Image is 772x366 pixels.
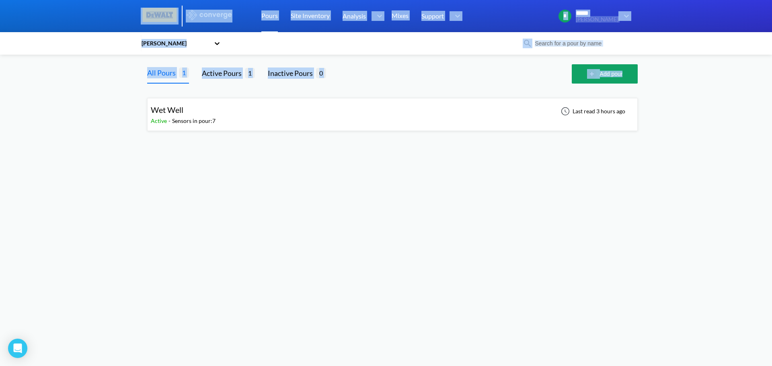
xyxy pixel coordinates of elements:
[523,39,532,48] img: icon-search.svg
[147,107,638,114] a: Wet WellActive-Sensors in pour:7Last read 3 hours ago
[576,16,618,22] span: [PERSON_NAME]
[556,106,628,116] div: Last read 3 hours ago
[572,64,638,84] button: Add pour
[245,68,255,78] span: 1
[372,11,384,21] img: downArrow.svg
[316,68,326,78] span: 0
[268,67,316,79] div: Inactive Pours
[141,8,179,22] img: logo-dewalt.svg
[618,11,631,21] img: downArrow.svg
[147,67,179,78] div: All Pours
[172,117,216,125] div: Sensors in pour: 7
[151,117,168,124] span: Active
[202,67,245,79] div: Active Pours
[450,11,462,21] img: downArrow.svg
[343,11,366,21] span: Analysis
[141,39,210,48] div: [PERSON_NAME]
[532,39,630,48] input: Search for a pour by name
[168,117,172,124] span: -
[8,339,27,358] div: Open Intercom Messenger
[151,105,183,115] span: Wet Well
[179,67,189,78] span: 1
[421,11,444,21] span: Support
[587,69,600,79] img: add-circle-outline.svg
[186,10,232,20] img: logo_ewhite.svg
